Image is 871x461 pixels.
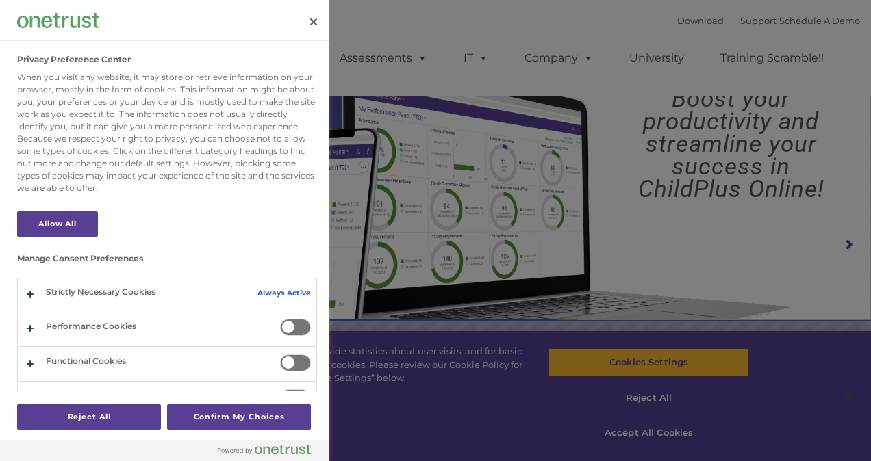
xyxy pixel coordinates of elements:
[17,13,99,27] img: Company Logo
[299,7,329,37] button: Close
[17,254,317,270] h3: Manage Consent Preferences
[167,404,311,430] button: Confirm My Choices
[218,444,322,461] a: Powered by OneTrust Opens in a new Tab
[17,211,98,237] button: Allow All
[17,71,317,194] div: When you visit any website, it may store or retrieve information on your browser, mostly in the f...
[190,90,232,101] span: Last name
[17,7,99,34] div: Company Logo
[17,404,161,430] button: Reject All
[218,444,311,455] img: Powered by OneTrust Opens in a new Tab
[190,146,249,157] span: Phone number
[17,55,131,64] h2: Privacy Preference Center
